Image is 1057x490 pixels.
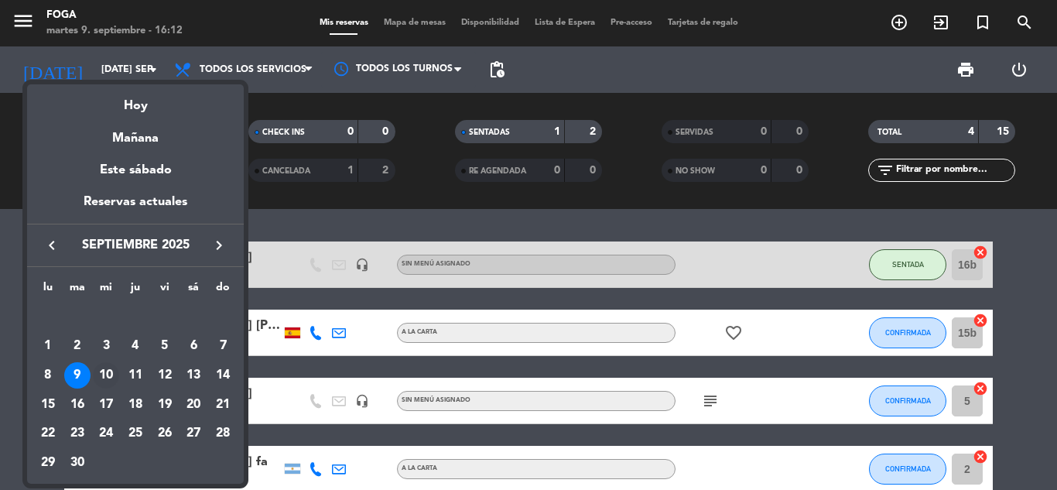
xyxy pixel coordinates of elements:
[43,236,61,255] i: keyboard_arrow_left
[121,332,150,362] td: 4 de septiembre de 2025
[121,420,150,449] td: 25 de septiembre de 2025
[121,390,150,420] td: 18 de septiembre de 2025
[150,390,180,420] td: 19 de septiembre de 2025
[122,362,149,389] div: 11
[210,421,236,447] div: 28
[150,361,180,390] td: 12 de septiembre de 2025
[180,390,209,420] td: 20 de septiembre de 2025
[33,390,63,420] td: 15 de septiembre de 2025
[91,420,121,449] td: 24 de septiembre de 2025
[63,390,92,420] td: 16 de septiembre de 2025
[33,332,63,362] td: 1 de septiembre de 2025
[208,420,238,449] td: 28 de septiembre de 2025
[210,392,236,418] div: 21
[27,117,244,149] div: Mañana
[91,332,121,362] td: 3 de septiembre de 2025
[91,361,121,390] td: 10 de septiembre de 2025
[93,333,119,359] div: 3
[64,450,91,476] div: 30
[33,420,63,449] td: 22 de septiembre de 2025
[208,279,238,303] th: domingo
[180,332,209,362] td: 6 de septiembre de 2025
[180,421,207,447] div: 27
[180,420,209,449] td: 27 de septiembre de 2025
[205,235,233,255] button: keyboard_arrow_right
[35,450,61,476] div: 29
[210,333,236,359] div: 7
[27,84,244,116] div: Hoy
[150,420,180,449] td: 26 de septiembre de 2025
[152,362,178,389] div: 12
[63,448,92,478] td: 30 de septiembre de 2025
[152,333,178,359] div: 5
[64,333,91,359] div: 2
[150,332,180,362] td: 5 de septiembre de 2025
[64,362,91,389] div: 9
[35,362,61,389] div: 8
[27,149,244,192] div: Este sábado
[210,362,236,389] div: 14
[180,392,207,418] div: 20
[64,392,91,418] div: 16
[33,279,63,303] th: lunes
[27,192,244,224] div: Reservas actuales
[152,421,178,447] div: 26
[63,332,92,362] td: 2 de septiembre de 2025
[150,279,180,303] th: viernes
[63,279,92,303] th: martes
[122,333,149,359] div: 4
[38,235,66,255] button: keyboard_arrow_left
[208,332,238,362] td: 7 de septiembre de 2025
[35,333,61,359] div: 1
[33,448,63,478] td: 29 de septiembre de 2025
[93,421,119,447] div: 24
[63,361,92,390] td: 9 de septiembre de 2025
[121,279,150,303] th: jueves
[91,390,121,420] td: 17 de septiembre de 2025
[208,361,238,390] td: 14 de septiembre de 2025
[33,303,238,332] td: SEP.
[122,392,149,418] div: 18
[180,361,209,390] td: 13 de septiembre de 2025
[93,362,119,389] div: 10
[210,236,228,255] i: keyboard_arrow_right
[35,392,61,418] div: 15
[180,279,209,303] th: sábado
[91,279,121,303] th: miércoles
[152,392,178,418] div: 19
[208,390,238,420] td: 21 de septiembre de 2025
[64,421,91,447] div: 23
[180,333,207,359] div: 6
[180,362,207,389] div: 13
[93,392,119,418] div: 17
[122,421,149,447] div: 25
[63,420,92,449] td: 23 de septiembre de 2025
[33,361,63,390] td: 8 de septiembre de 2025
[35,421,61,447] div: 22
[66,235,205,255] span: septiembre 2025
[121,361,150,390] td: 11 de septiembre de 2025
